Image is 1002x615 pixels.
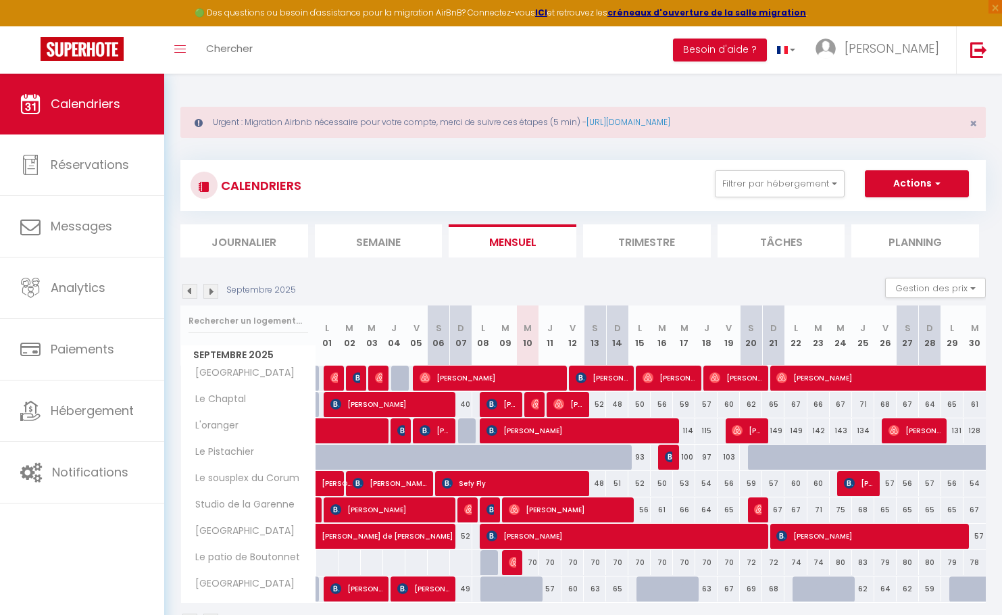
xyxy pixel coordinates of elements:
div: 64 [874,576,897,601]
th: 28 [919,305,941,366]
abbr: M [368,322,376,335]
a: Chercher [196,26,263,74]
li: Tâches [718,224,845,257]
th: 13 [584,305,606,366]
span: Messages [51,218,112,235]
div: 40 [450,392,472,417]
abbr: S [905,322,911,335]
span: [PERSON_NAME] [709,365,761,391]
th: 02 [339,305,361,366]
th: 10 [517,305,539,366]
abbr: M [345,322,353,335]
span: Le Chaptal [183,392,249,407]
div: 57 [919,471,941,496]
div: 60 [718,392,740,417]
th: 15 [628,305,651,366]
div: 51 [606,471,628,496]
div: 134 [852,418,874,443]
div: 56 [718,471,740,496]
div: 65 [762,392,784,417]
img: Super Booking [41,37,124,61]
img: logout [970,41,987,58]
abbr: J [391,322,397,335]
span: [PERSON_NAME] [397,418,405,443]
span: [PERSON_NAME] [665,444,672,470]
abbr: M [680,322,688,335]
div: 65 [897,497,919,522]
abbr: L [325,322,329,335]
div: 61 [963,392,986,417]
abbr: S [748,322,754,335]
th: 25 [852,305,874,366]
span: Calendriers [51,95,120,112]
div: 142 [807,418,830,443]
th: 26 [874,305,897,366]
th: 23 [807,305,830,366]
span: Réservations [51,156,129,173]
div: 97 [695,445,718,470]
img: ... [816,39,836,59]
a: ... [PERSON_NAME] [805,26,956,74]
th: 14 [606,305,628,366]
span: [PERSON_NAME] [420,418,449,443]
span: Le Pistachier [183,445,257,460]
div: 103 [718,445,740,470]
th: 03 [361,305,383,366]
a: [PERSON_NAME] de [PERSON_NAME] [316,524,339,549]
span: Le sousplex du Corum [183,471,303,486]
th: 19 [718,305,740,366]
input: Rechercher un logement... [189,309,308,333]
span: [PERSON_NAME] [531,391,538,417]
span: [PERSON_NAME] [330,497,449,522]
div: 143 [830,418,852,443]
div: 79 [874,550,897,575]
span: [PERSON_NAME] [353,365,360,391]
span: [PERSON_NAME] [486,391,516,417]
span: [PERSON_NAME] [397,576,449,601]
span: [PERSON_NAME] [509,549,516,575]
div: 57 [963,524,986,549]
span: [PERSON_NAME] [643,365,695,391]
th: 18 [695,305,718,366]
div: 61 [651,497,673,522]
span: [PERSON_NAME] [486,497,494,522]
div: 57 [762,471,784,496]
span: Septembre 2025 [181,345,316,365]
div: 65 [941,497,963,522]
div: 52 [584,392,606,417]
span: [PERSON_NAME] [776,523,962,549]
div: 60 [807,471,830,496]
div: 62 [852,576,874,601]
strong: créneaux d'ouverture de la salle migration [607,7,806,18]
div: 67 [897,392,919,417]
th: 12 [561,305,584,366]
div: 80 [897,550,919,575]
span: L'oranger [183,418,242,433]
a: [URL][DOMAIN_NAME] [586,116,670,128]
th: 27 [897,305,919,366]
th: 22 [784,305,807,366]
div: 69 [740,576,762,601]
span: [PERSON_NAME] [845,40,939,57]
div: 62 [897,576,919,601]
th: 04 [383,305,405,366]
div: 72 [740,550,762,575]
div: 70 [718,550,740,575]
span: [PERSON_NAME] [576,365,628,391]
th: 08 [472,305,495,366]
div: 62 [740,392,762,417]
th: 20 [740,305,762,366]
button: Gestion des prix [885,278,986,298]
div: 70 [695,550,718,575]
th: 29 [941,305,963,366]
button: Besoin d'aide ? [673,39,767,62]
abbr: D [614,322,621,335]
span: [PERSON_NAME] [464,497,472,522]
th: 01 [316,305,339,366]
th: 06 [428,305,450,366]
span: × [970,115,977,132]
span: [PERSON_NAME] [888,418,941,443]
div: 48 [606,392,628,417]
div: 56 [628,497,651,522]
span: [PERSON_NAME] [844,470,874,496]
